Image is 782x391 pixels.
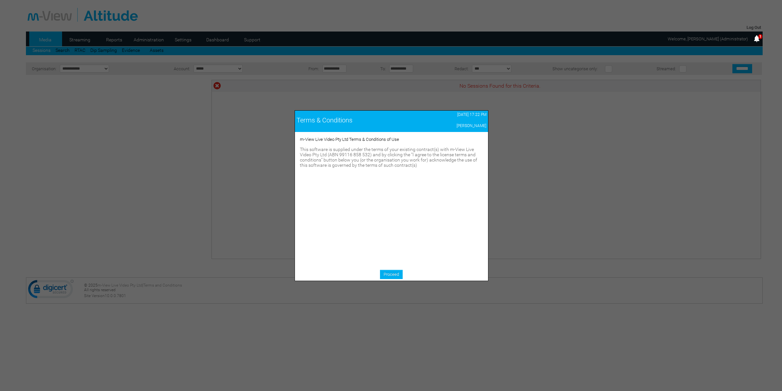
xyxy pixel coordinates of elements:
[418,111,488,119] td: [DATE] 17:22 PM
[297,116,417,124] div: Terms & Conditions
[300,137,399,142] span: m-View Live Video Pty Ltd Terms & Conditions of Use
[418,122,488,130] td: [PERSON_NAME]
[300,147,477,168] span: This software is supplied under the terms of your existing contract(s) with m-View Live Video Pty...
[380,270,403,279] a: Proceed
[753,35,761,43] img: bell25.png
[758,34,762,39] span: 1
